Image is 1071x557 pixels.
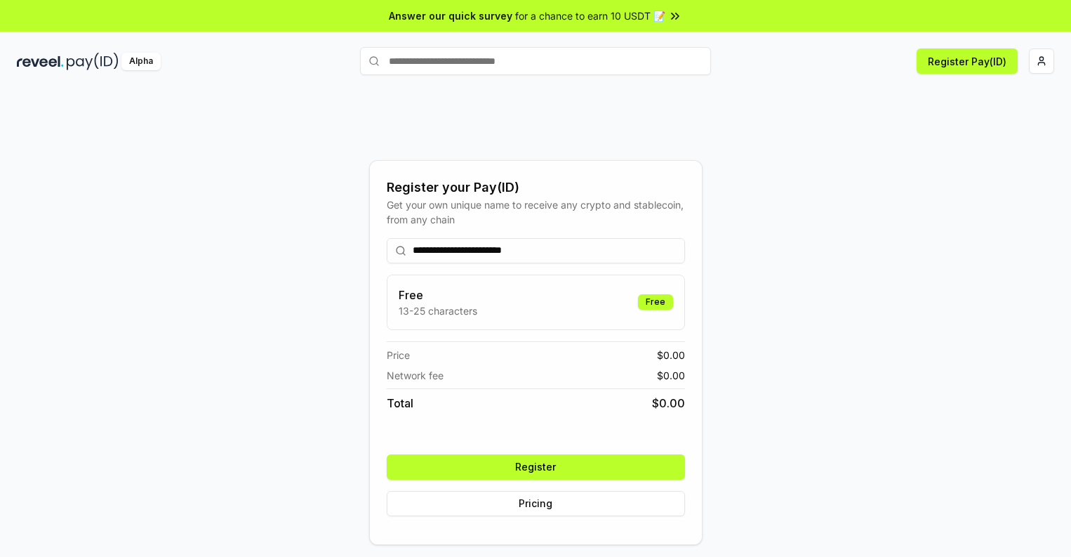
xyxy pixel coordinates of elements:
[387,178,685,197] div: Register your Pay(ID)
[17,53,64,70] img: reveel_dark
[387,491,685,516] button: Pricing
[657,368,685,383] span: $ 0.00
[387,197,685,227] div: Get your own unique name to receive any crypto and stablecoin, from any chain
[399,287,477,303] h3: Free
[387,454,685,480] button: Register
[121,53,161,70] div: Alpha
[67,53,119,70] img: pay_id
[399,303,477,318] p: 13-25 characters
[387,368,444,383] span: Network fee
[652,395,685,412] span: $ 0.00
[387,395,413,412] span: Total
[387,348,410,362] span: Price
[638,294,673,310] div: Free
[657,348,685,362] span: $ 0.00
[389,8,512,23] span: Answer our quick survey
[515,8,665,23] span: for a chance to earn 10 USDT 📝
[917,48,1018,74] button: Register Pay(ID)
